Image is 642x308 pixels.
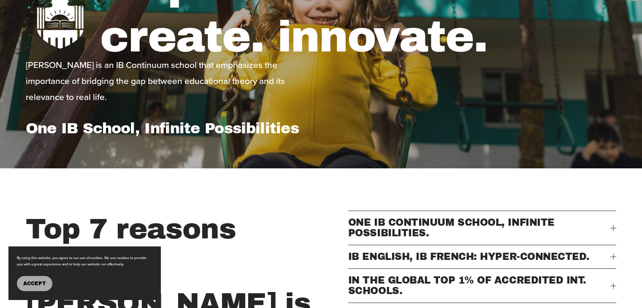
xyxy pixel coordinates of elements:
span: IN THE GLOBAL TOP 1% OF ACCREDITED INT. SCHOOLS. [348,275,610,296]
h1: One IB School, Infinite Possibilities [26,119,319,137]
span: Accept [23,281,46,286]
p: [PERSON_NAME] is an IB Continuum school that emphasizes the importance of bridging the gap betwee... [26,57,319,105]
span: IB ENGLISH, IB FRENCH: HYPER-CONNECTED. [348,251,610,262]
button: Accept [17,276,52,291]
span: ONE IB CONTINUUM SCHOOL, INFINITE POSSIBILITIES. [348,217,610,238]
button: IB ENGLISH, IB FRENCH: HYPER-CONNECTED. [348,245,616,268]
button: IN THE GLOBAL TOP 1% OF ACCREDITED INT. SCHOOLS. [348,269,616,303]
button: ONE IB CONTINUUM SCHOOL, INFINITE POSSIBILITIES. [348,211,616,245]
section: Cookie banner [8,246,160,300]
p: By using this website, you agree to our use of cookies. We use cookies to provide you with a grea... [17,255,152,267]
